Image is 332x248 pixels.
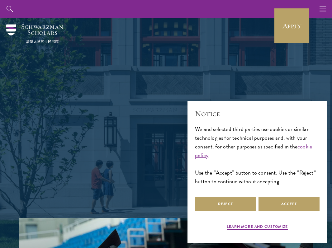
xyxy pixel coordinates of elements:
h2: Notice [195,108,320,119]
div: We and selected third parties use cookies or similar technologies for technical purposes and, wit... [195,125,320,186]
a: cookie policy [195,142,312,159]
a: Apply [274,8,309,43]
img: Schwarzman Scholars [6,24,63,43]
button: Learn more and customize [227,224,288,231]
button: Reject [195,197,256,211]
button: Accept [258,197,320,211]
